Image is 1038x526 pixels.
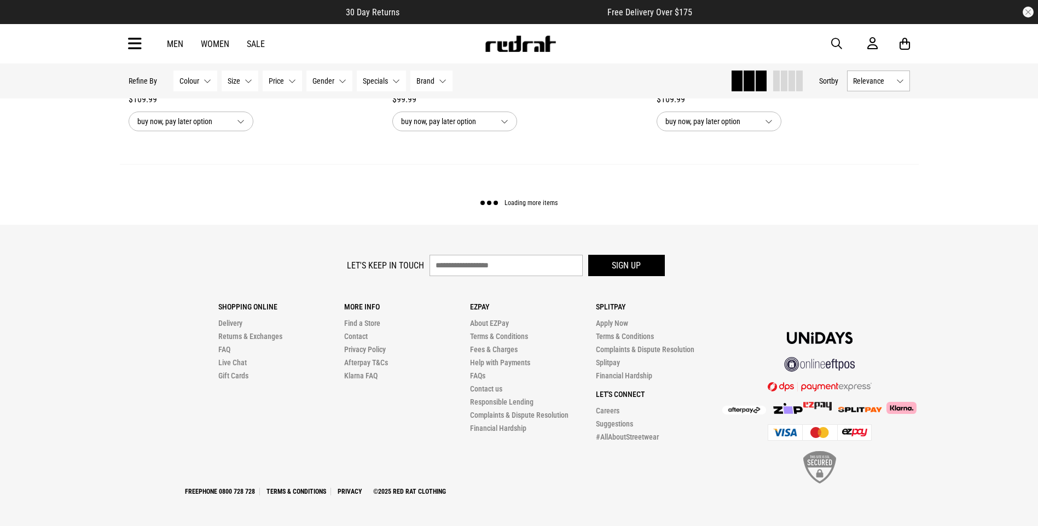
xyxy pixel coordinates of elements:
[657,93,910,106] div: $109.99
[347,260,424,271] label: Let's keep in touch
[596,319,628,328] a: Apply Now
[392,93,646,106] div: $99.99
[344,332,368,341] a: Contact
[129,93,382,106] div: $109.99
[773,403,803,414] img: Zip
[803,451,836,483] img: SSL
[588,255,665,276] button: Sign up
[247,39,265,49] a: Sale
[504,200,558,207] span: Loading more items
[333,488,367,495] a: Privacy
[470,398,534,406] a: Responsible Lending
[470,371,485,380] a: FAQs
[657,112,781,131] button: buy now, pay later option
[218,302,344,311] p: Shopping Online
[596,371,652,380] a: Financial Hardship
[312,77,334,85] span: Gender
[269,77,284,85] span: Price
[344,371,378,380] a: Klarna FAQ
[838,407,882,412] img: Splitpay
[263,71,302,91] button: Price
[222,71,258,91] button: Size
[470,358,530,367] a: Help with Payments
[803,402,832,411] img: Splitpay
[853,77,892,85] span: Relevance
[363,77,388,85] span: Specials
[882,402,917,414] img: Klarna
[218,371,248,380] a: Gift Cards
[722,406,766,414] img: Afterpay
[218,358,247,367] a: Live Chat
[344,319,380,328] a: Find a Store
[847,71,910,91] button: Relevance
[201,39,229,49] a: Women
[831,77,838,85] span: by
[819,74,838,87] button: Sortby
[392,112,517,131] button: buy now, pay later option
[665,115,756,128] span: buy now, pay later option
[306,71,352,91] button: Gender
[137,115,228,128] span: buy now, pay later option
[470,319,509,328] a: About EZPay
[596,433,659,441] a: #AllAboutStreetwear
[596,406,619,415] a: Careers
[784,357,855,372] img: online eftpos
[228,77,240,85] span: Size
[173,71,217,91] button: Colour
[218,332,282,341] a: Returns & Exchanges
[181,488,260,495] a: Freephone 0800 728 728
[129,77,157,85] p: Refine By
[421,7,585,17] iframe: Customer reviews powered by Trustpilot
[369,488,450,495] a: ©2025 Red Rat Clothing
[167,39,183,49] a: Men
[484,36,556,52] img: Redrat logo
[470,424,526,433] a: Financial Hardship
[9,4,42,37] button: Open LiveChat chat widget
[129,112,253,131] button: buy now, pay later option
[344,302,470,311] p: More Info
[262,488,331,495] a: Terms & Conditions
[344,345,386,354] a: Privacy Policy
[357,71,406,91] button: Specials
[596,390,722,399] p: Let's Connect
[596,332,654,341] a: Terms & Conditions
[768,382,872,391] img: DPS
[218,345,230,354] a: FAQ
[596,419,633,428] a: Suggestions
[596,358,620,367] a: Splitpay
[596,302,722,311] p: Splitpay
[344,358,388,367] a: Afterpay T&Cs
[787,332,853,344] img: Unidays
[470,332,528,341] a: Terms & Conditions
[470,302,596,311] p: Ezpay
[470,345,518,354] a: Fees & Charges
[401,115,492,128] span: buy now, pay later option
[346,7,399,17] span: 30 Day Returns
[470,411,569,419] a: Complaints & Dispute Resolution
[218,319,242,328] a: Delivery
[768,424,872,441] img: Cards
[607,7,692,17] span: Free Delivery Over $175
[410,71,453,91] button: Brand
[416,77,434,85] span: Brand
[596,345,694,354] a: Complaints & Dispute Resolution
[470,384,502,393] a: Contact us
[179,77,199,85] span: Colour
